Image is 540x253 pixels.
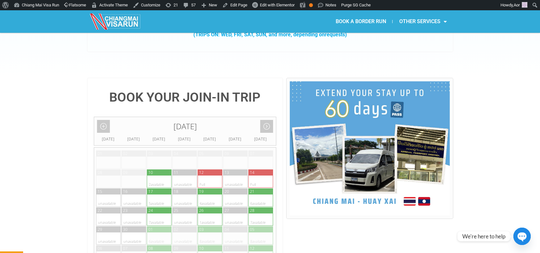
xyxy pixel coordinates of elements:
span: Edit with Elementor [260,3,295,7]
a: BOOK A BORDER RUN [329,14,392,29]
div: 26 [199,208,204,213]
div: [DATE] [248,136,273,142]
div: [DATE] [121,136,146,142]
div: 22 [98,208,102,213]
div: 11 [174,170,178,175]
div: 13 [225,170,229,175]
div: 12 [250,246,254,251]
div: OK [309,3,313,7]
div: 29 [98,227,102,232]
div: 09 [123,170,128,175]
div: 23 [123,208,128,213]
div: [DATE] [222,136,248,142]
div: 20 [225,189,229,194]
div: 05 [199,151,204,156]
div: [DATE] [94,117,276,136]
div: [DATE] [197,136,222,142]
div: 04 [225,227,229,232]
div: 07 [123,246,128,251]
div: 15 [98,189,102,194]
div: 19 [199,189,204,194]
div: [DATE] [172,136,197,142]
div: 18 [174,189,178,194]
div: 04 [174,151,178,156]
div: 02 [174,227,178,232]
div: 07 [250,151,254,156]
div: 12 [199,170,204,175]
div: 11 [225,246,229,251]
div: 02 [123,151,128,156]
div: 05 [250,227,254,232]
div: 10 [148,170,153,175]
a: OTHER SERVICES [393,14,453,29]
div: 21 [250,189,254,194]
div: 06 [225,151,229,156]
span: Aor [514,3,520,7]
div: 01 [98,151,102,156]
div: 08 [148,246,153,251]
div: [DATE] [146,136,172,142]
div: 03 [148,151,153,156]
div: 24 [148,208,153,213]
div: 27 [225,208,229,213]
nav: Menu [270,14,453,29]
div: [DATE] [95,136,121,142]
span: requests) [325,32,347,38]
div: 06 [98,246,102,251]
div: 30 [123,227,128,232]
div: 25 [174,208,178,213]
div: 28 [250,208,254,213]
h4: BOOK YOUR JOIN-IN TRIP [94,91,277,104]
strong: (TRIPS ON: WED, FRI, SAT, SUN, and more, depending on [193,32,347,38]
div: 16 [123,189,128,194]
div: 01 [148,227,153,232]
div: 09 [174,246,178,251]
div: 03 [199,227,204,232]
div: 10 [199,246,204,251]
div: 08 [98,170,102,175]
div: 14 [250,170,254,175]
div: 17 [148,189,153,194]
